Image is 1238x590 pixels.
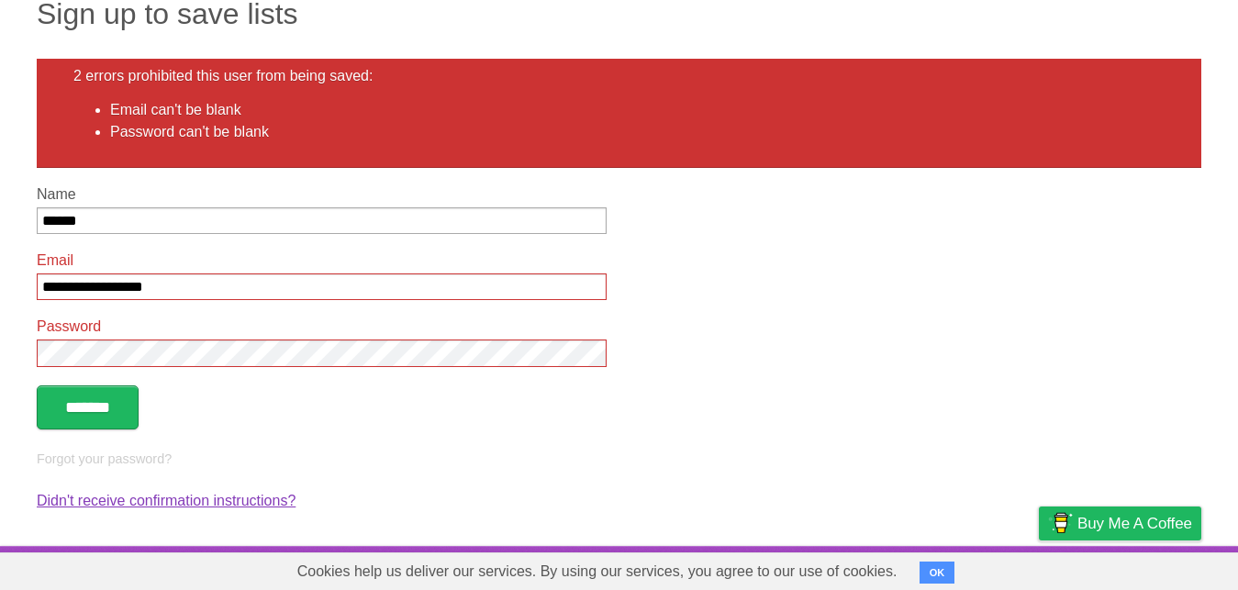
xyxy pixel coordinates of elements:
[37,318,607,335] label: Password
[37,186,607,203] label: Name
[1077,507,1192,540] span: Buy me a coffee
[1015,551,1063,585] a: Privacy
[1086,551,1201,585] a: Suggest a feature
[37,451,172,466] a: Forgot your password?
[795,551,833,585] a: About
[73,68,1165,84] h2: 2 errors prohibited this user from being saved:
[855,551,930,585] a: Developers
[920,562,955,584] button: OK
[110,99,1165,121] li: Email can't be blank
[279,553,916,590] span: Cookies help us deliver our services. By using our services, you agree to our use of cookies.
[110,121,1165,143] li: Password can't be blank
[953,551,993,585] a: Terms
[37,252,607,269] label: Email
[1048,507,1073,539] img: Buy me a coffee
[1039,507,1201,540] a: Buy me a coffee
[37,493,296,508] a: Didn't receive confirmation instructions?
